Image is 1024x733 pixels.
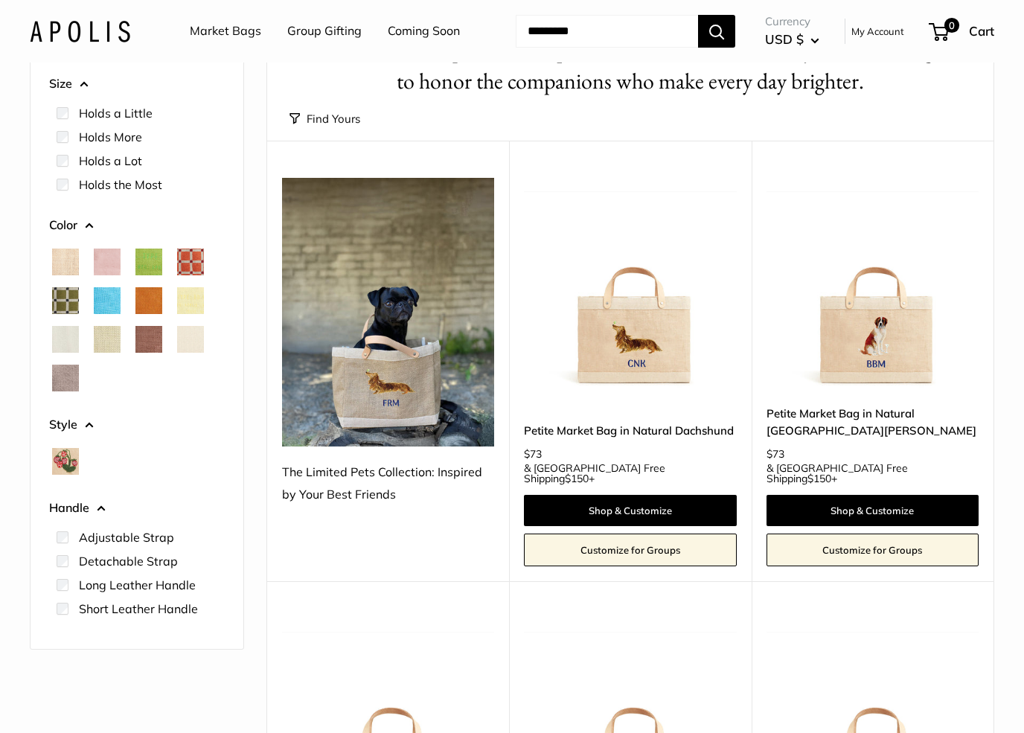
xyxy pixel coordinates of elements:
button: Mint Sorbet [94,326,121,353]
button: Daisy [177,287,204,314]
button: Color [49,214,225,237]
button: Strawberrys [52,448,79,475]
button: Cobalt [94,287,121,314]
button: Style [49,414,225,436]
img: Apolis [30,20,130,42]
div: The Limited Pets Collection: Inspired by Your Best Friends [282,461,494,506]
input: Search... [516,15,698,48]
button: Oat [177,326,204,353]
a: Shop & Customize [767,495,979,526]
a: Customize for Groups [767,534,979,566]
a: Petite Market Bag in Natural [GEOGRAPHIC_DATA][PERSON_NAME] [767,405,979,440]
a: Petite Market Bag in Natural DachshundPetite Market Bag in Natural Dachshund [524,178,736,390]
button: Mustang [135,326,162,353]
a: Coming Soon [388,20,460,42]
span: $73 [524,447,542,461]
span: $150 [807,472,831,485]
button: Dove [52,326,79,353]
button: Chenille Window Sage [52,287,79,314]
label: Holds a Little [79,104,153,122]
button: Handle [49,497,225,519]
a: Market Bags [190,20,261,42]
span: & [GEOGRAPHIC_DATA] Free Shipping + [524,463,736,484]
span: Cart [969,23,994,39]
span: & [GEOGRAPHIC_DATA] Free Shipping + [767,463,979,484]
button: USD $ [765,28,819,51]
button: Size [49,73,225,95]
h1: After countless requests, the Apolis Pet Collection has finally arrived. Designed to honor the co... [289,33,971,97]
span: $150 [565,472,589,485]
label: Holds a Lot [79,152,142,170]
button: Natural [52,249,79,275]
img: Petite Market Bag in Natural St. Bernard [767,178,979,390]
button: Chenille Window Brick [177,249,204,275]
button: Chartreuse [135,249,162,275]
button: Find Yours [289,109,360,129]
a: 0 Cart [930,19,994,43]
img: The Limited Pets Collection: Inspired by Your Best Friends [282,178,494,446]
span: 0 [944,18,959,33]
a: My Account [851,22,904,40]
a: Shop & Customize [524,495,736,526]
span: Currency [765,11,819,32]
button: Cognac [135,287,162,314]
label: Long Leather Handle [79,576,196,594]
label: Short Leather Handle [79,600,198,618]
a: Petite Market Bag in Natural Dachshund [524,422,736,439]
label: Holds More [79,128,142,146]
a: Customize for Groups [524,534,736,566]
a: Petite Market Bag in Natural St. BernardPetite Market Bag in Natural St. Bernard [767,178,979,390]
label: Detachable Strap [79,552,178,570]
button: Search [698,15,735,48]
span: USD $ [765,31,804,47]
label: Adjustable Strap [79,528,174,546]
button: Taupe [52,365,79,391]
label: Holds the Most [79,176,162,193]
a: Group Gifting [287,20,362,42]
img: Petite Market Bag in Natural Dachshund [524,178,736,390]
button: Blush [94,249,121,275]
span: $73 [767,447,784,461]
